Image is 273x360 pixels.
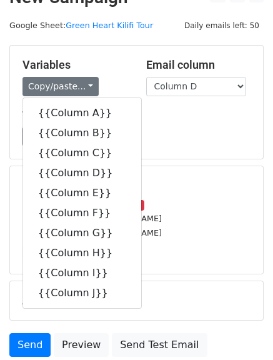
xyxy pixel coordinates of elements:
[180,19,264,32] span: Daily emails left: 50
[23,263,141,283] a: {{Column I}}
[146,58,251,72] h5: Email column
[23,163,141,183] a: {{Column D}}
[23,243,141,263] a: {{Column H}}
[23,123,141,143] a: {{Column B}}
[9,333,51,357] a: Send
[112,333,207,357] a: Send Test Email
[23,223,141,243] a: {{Column G}}
[66,21,153,30] a: Green Heart Kilifi Tour
[22,58,127,72] h5: Variables
[23,103,141,123] a: {{Column A}}
[23,143,141,163] a: {{Column C}}
[9,21,153,30] small: Google Sheet:
[54,333,109,357] a: Preview
[180,21,264,30] a: Daily emails left: 50
[22,77,99,96] a: Copy/paste...
[23,203,141,223] a: {{Column F}}
[23,183,141,203] a: {{Column E}}
[23,283,141,303] a: {{Column J}}
[22,228,162,237] small: [EMAIL_ADDRESS][DOMAIN_NAME]
[211,300,273,360] iframe: Chat Widget
[22,214,162,223] small: [EMAIL_ADDRESS][DOMAIN_NAME]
